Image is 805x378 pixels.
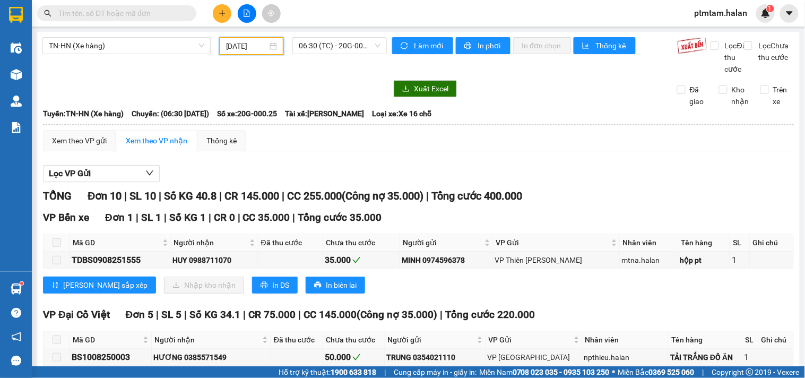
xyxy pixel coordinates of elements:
[124,190,127,202] span: |
[49,167,91,180] span: Lọc VP Gửi
[304,308,357,321] span: CC 145.000
[174,237,247,248] span: Người nhận
[184,308,187,321] span: |
[489,334,572,346] span: VP Gửi
[402,85,410,93] span: download
[392,37,453,54] button: syncLàm mới
[732,253,748,267] div: 1
[478,40,502,51] span: In phơi
[326,279,357,291] span: In biên lai
[386,351,484,363] div: TRUNG 0354021110
[189,308,240,321] span: Số KG 34.1
[126,135,187,147] div: Xem theo VP nhận
[58,7,184,19] input: Tìm tên, số ĐT hoặc mã đơn
[728,84,754,107] span: Kho nhận
[11,356,21,366] span: message
[272,279,289,291] span: In DS
[20,282,23,285] sup: 1
[261,281,268,290] span: printer
[43,211,89,224] span: VP Bến xe
[43,109,124,118] b: Tuyến: TN-HN (Xe hàng)
[279,366,376,378] span: Hỗ trợ kỹ thuật:
[513,368,610,376] strong: 0708 023 035 - 0935 103 250
[325,253,398,267] div: 35.000
[11,332,21,342] span: notification
[721,40,748,75] span: Lọc Đã thu cước
[352,353,361,362] span: check
[414,83,448,94] span: Xuất Excel
[394,80,457,97] button: downloadXuất Excel
[164,211,167,224] span: |
[440,308,443,321] span: |
[11,308,21,318] span: question-circle
[780,4,799,23] button: caret-down
[129,190,156,202] span: SL 10
[43,190,72,202] span: TỔNG
[217,108,277,119] span: Số xe: 20G-000.25
[431,190,522,202] span: Tổng cước 400.000
[486,349,583,366] td: VP Bắc Sơn
[226,40,268,52] input: 10/08/2025
[670,351,741,363] div: TẢI TRẮNG ĐỒ ĂN
[214,211,235,224] span: CR 0
[372,108,431,119] span: Loại xe: Xe 16 chỗ
[767,5,774,12] sup: 1
[703,366,704,378] span: |
[464,42,473,50] span: printer
[248,308,296,321] span: CR 75.000
[243,10,250,17] span: file-add
[73,334,141,346] span: Mã GD
[298,308,301,321] span: |
[785,8,794,18] span: caret-down
[164,277,244,294] button: downloadNhập kho nhận
[403,237,482,248] span: Người gửi
[360,308,434,321] span: Công nợ 35.000
[345,190,420,202] span: Công nợ 35.000
[445,308,535,321] span: Tổng cước 220.000
[612,370,616,374] span: ⚪️
[105,211,133,224] span: Đơn 1
[387,334,475,346] span: Người gửi
[574,37,636,54] button: bar-chartThống kê
[11,69,22,80] img: warehouse-icon
[680,254,728,266] div: hộp pt
[219,190,222,202] span: |
[582,42,591,50] span: bar-chart
[584,351,667,363] div: npthieu.halan
[206,135,237,147] div: Thống kê
[686,6,756,20] span: ptmtam.halan
[243,211,290,224] span: CC 35.000
[156,308,159,321] span: |
[238,211,240,224] span: |
[243,308,246,321] span: |
[145,169,154,177] span: down
[287,190,342,202] span: CC 255.000
[49,38,204,54] span: TN-HN (Xe hàng)
[342,190,345,202] span: (
[420,190,423,202] span: )
[299,38,380,54] span: 06:30 (TC) - 20G-000.25
[252,277,298,294] button: printerIn DS
[595,40,627,51] span: Thống kê
[750,234,794,252] th: Ghi chú
[169,211,206,224] span: Số KG 1
[414,40,445,51] span: Làm mới
[331,368,376,376] strong: 1900 633 818
[258,234,324,252] th: Đã thu cước
[132,108,209,119] span: Chuyến: (06:30 [DATE])
[213,4,231,23] button: plus
[219,10,226,17] span: plus
[43,165,160,182] button: Lọc VP Gửi
[761,8,771,18] img: icon-new-feature
[52,135,107,147] div: Xem theo VP gửi
[126,308,154,321] span: Đơn 5
[745,350,757,364] div: 1
[426,190,429,202] span: |
[513,37,571,54] button: In đơn chọn
[262,4,281,23] button: aim
[759,331,794,349] th: Ghi chú
[620,234,679,252] th: Nhân viên
[746,368,754,376] span: copyright
[677,37,707,54] img: 9k=
[323,234,400,252] th: Chưa thu cước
